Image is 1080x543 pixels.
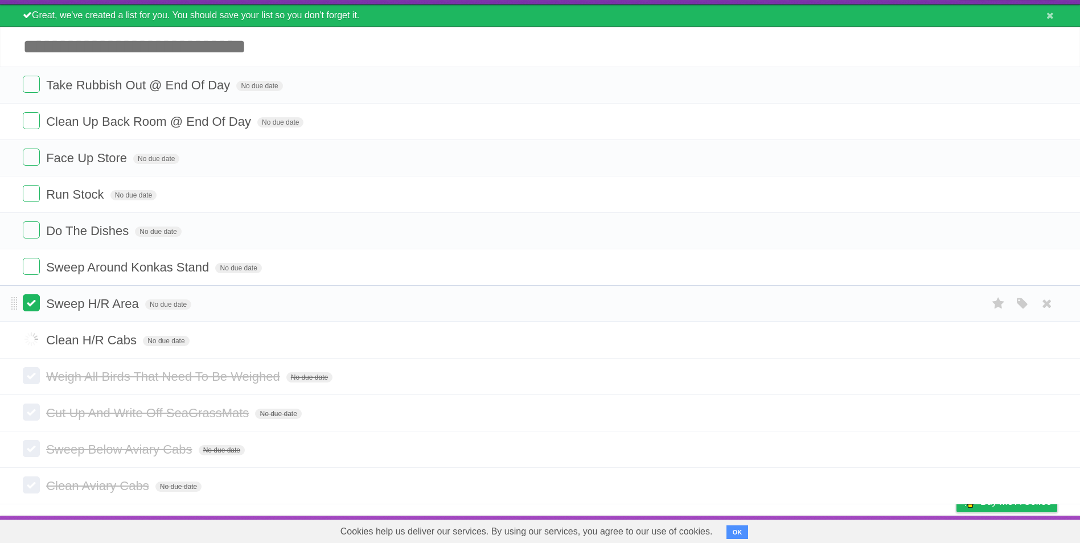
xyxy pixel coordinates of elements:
[726,525,749,539] button: OK
[135,227,181,237] span: No due date
[23,76,40,93] label: Done
[985,519,1057,540] a: Suggest a feature
[145,299,191,310] span: No due date
[23,149,40,166] label: Done
[23,112,40,129] label: Done
[46,479,152,493] span: Clean Aviary Cabs
[942,519,971,540] a: Privacy
[236,81,282,91] span: No due date
[110,190,157,200] span: No due date
[286,372,332,382] span: No due date
[46,114,254,129] span: Clean Up Back Room @ End Of Day
[46,333,139,347] span: Clean H/R Cabs
[46,260,212,274] span: Sweep Around Konkas Stand
[23,331,40,348] label: Done
[23,258,40,275] label: Done
[46,78,233,92] span: Take Rubbish Out @ End Of Day
[329,520,724,543] span: Cookies help us deliver our services. By using our services, you agree to our use of cookies.
[46,224,132,238] span: Do The Dishes
[257,117,303,127] span: No due date
[46,406,252,420] span: Cut Up And Write Off SeaGrassMats
[23,221,40,238] label: Done
[143,336,189,346] span: No due date
[23,294,40,311] label: Done
[46,369,283,384] span: Weigh All Birds That Need To Be Weighed
[46,442,195,456] span: Sweep Below Aviary Cabs
[843,519,889,540] a: Developers
[980,492,1052,512] span: Buy me a coffee
[255,409,301,419] span: No due date
[46,297,142,311] span: Sweep H/R Area
[903,519,928,540] a: Terms
[23,440,40,457] label: Done
[988,294,1009,313] label: Star task
[199,445,245,455] span: No due date
[155,482,202,492] span: No due date
[23,404,40,421] label: Done
[46,187,107,201] span: Run Stock
[23,367,40,384] label: Done
[23,185,40,202] label: Done
[215,263,261,273] span: No due date
[133,154,179,164] span: No due date
[23,476,40,493] label: Done
[805,519,829,540] a: About
[46,151,130,165] span: Face Up Store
